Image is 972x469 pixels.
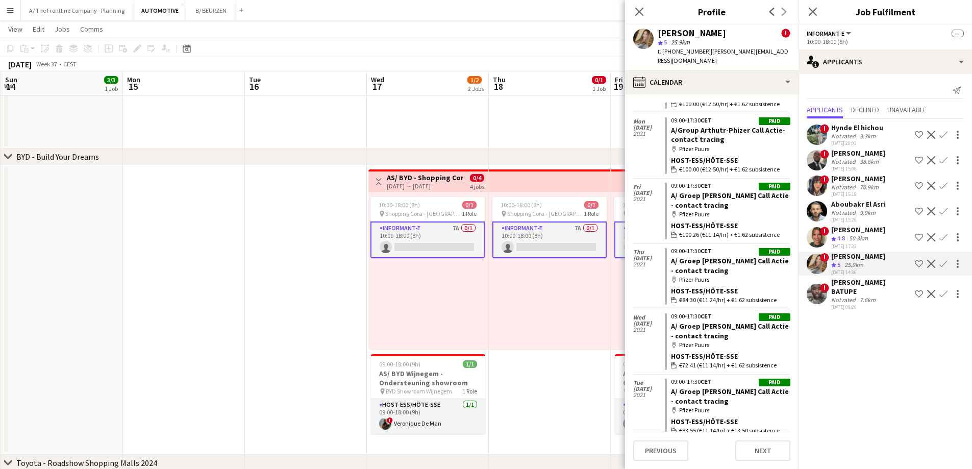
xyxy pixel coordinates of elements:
div: Pfizer Puurs [671,340,790,350]
span: ! [820,150,829,159]
a: View [4,22,27,36]
div: 7.6km [858,296,878,304]
div: 09:00-17:30 [671,379,790,385]
div: [PERSON_NAME] [831,225,885,234]
div: Not rated [831,209,858,216]
span: ! [781,29,790,38]
button: B/ BEURZEN [187,1,235,20]
span: 1 Role [462,210,477,217]
span: t. [PHONE_NUMBER] [658,47,711,55]
span: 2021 [633,327,665,333]
div: Pfizer Puurs [671,144,790,154]
span: 09:00-18:00 (9h) [379,360,420,368]
span: 2021 [633,392,665,398]
div: 10:00-18:00 (8h)0/1 Shopping Cora - [GEOGRAPHIC_DATA]1 RoleInformant-e7A0/110:00-18:00 (8h) [492,197,607,258]
div: [DATE] 09:20 [831,304,911,310]
span: 10:00-18:00 (8h) [622,201,664,209]
app-job-card: 10:00-18:00 (8h)0/1 Shopping Cora - [GEOGRAPHIC_DATA]1 RoleInformant-e7A0/110:00-18:00 (8h) [370,197,485,258]
span: 0/1 [592,76,606,84]
span: Tue [249,75,261,84]
div: [PERSON_NAME] [831,149,885,158]
div: [PERSON_NAME] [831,252,885,261]
span: 3/3 [104,76,118,84]
span: Comms [80,24,103,34]
span: 10:00-18:00 (8h) [379,201,420,209]
app-card-role: Informant-e7A0/110:00-18:00 (8h) [492,221,607,258]
span: CET [701,247,712,255]
span: €100.00 (€12.50/hr) + €1.62 subsistence [679,100,780,109]
span: Informant-e [807,30,844,37]
div: 09:00-17:30 [671,248,790,254]
div: 09:00-17:30 [671,313,790,319]
div: [PERSON_NAME] BATUPE [831,278,911,296]
span: CET [701,116,712,124]
div: Paid [759,117,790,125]
div: Aboubakr El Asri [831,200,886,209]
span: 0/1 [462,201,477,209]
button: Informant-e [807,30,853,37]
span: [DATE] [633,320,665,327]
div: Host-ess/Hôte-sse [671,286,790,295]
div: [DATE] 15:08 [831,165,885,172]
span: ! [820,253,829,262]
span: 1 Role [584,210,599,217]
span: Mon [127,75,140,84]
div: 09:00-17:30 [671,183,790,189]
span: 5 [664,38,667,46]
span: 5 [837,261,840,268]
div: Not rated [831,158,858,165]
div: 50.3km [847,234,870,243]
div: Paid [759,248,790,256]
div: [DATE] 17:33 [831,243,885,250]
span: 10:00-18:00 (8h) [501,201,542,209]
div: Pfizer Puurs [671,275,790,284]
app-job-card: 09:00-18:00 (9h)1/1AS/ BYD Wijnegem - Ondersteuning showroom BYD Showroom Wijnegem1 RoleHost-ess/... [615,354,729,434]
div: Applicants [799,50,972,74]
div: CEST [63,60,77,68]
app-card-role: Informant-e7A0/110:00-18:00 (8h) [370,221,485,258]
span: Thu [633,249,665,255]
div: Paid [759,313,790,321]
h3: AS/ BYD Wijnegem - Ondersteuning showroom [615,369,729,387]
span: 1 Role [462,387,477,395]
span: Applicants [807,106,843,113]
a: Edit [29,22,48,36]
h3: AS/ BYD - Shopping Cora - Informant - [GEOGRAPHIC_DATA] - 16/17-21/09 [387,173,463,182]
button: Next [735,440,790,461]
span: 16 [247,81,261,92]
app-job-card: 09:00-18:00 (9h)1/1AS/ BYD Wijnegem - Ondersteuning showroom BYD Showroom Wijnegem1 RoleHost-ess/... [371,354,485,434]
button: Previous [633,440,688,461]
div: [DATE] 15:18 [831,191,885,198]
span: View [8,24,22,34]
span: Declined [851,106,879,113]
div: 9.9km [858,209,878,216]
span: 1/2 [467,76,482,84]
span: 19 [613,81,623,92]
span: ! [820,175,829,184]
span: Fri [633,184,665,190]
a: A/ Groep [PERSON_NAME] Call Actie - contact tracing [671,387,789,405]
span: Mon [633,118,665,125]
span: CET [701,378,712,385]
div: 38.6km [858,158,881,165]
div: Host-ess/Hôte-sse [671,417,790,426]
div: 4 jobs [470,182,484,190]
h3: AS/ BYD Wijnegem - Ondersteuning showroom [371,369,485,387]
span: 4.8 [837,234,845,242]
span: Shopping Cora - [GEOGRAPHIC_DATA] [507,210,584,217]
div: Not rated [831,132,858,140]
span: €72.41 (€11.14/hr) + €1.62 subsistence [679,361,777,370]
div: Toyota - Roadshow Shopping Malls 2024 [16,458,157,468]
div: Host-ess/Hôte-sse [671,352,790,361]
div: 1 Job [105,85,118,92]
span: €84.30 (€11.24/hr) + €1.62 subsistence [679,295,777,305]
a: A/ Groep [PERSON_NAME] Call Actie - contact tracing [671,256,789,275]
app-job-card: 10:00-18:00 (8h)0/1 Shopping Cora - [GEOGRAPHIC_DATA]1 RoleInformant-e7A0/110:00-18:00 (8h) [614,197,729,258]
span: €83.55 (€11.14/hr) + €13.50 subsistence [679,426,780,435]
app-card-role: Host-ess/Hôte-sse1/109:00-18:00 (9h)!Veronique De Man [371,399,485,434]
a: A/Group Arthutr-Phizer Call Actie-contact tracing [671,126,785,144]
div: Not rated [831,183,858,191]
div: Pfizer Puurs [671,406,790,415]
